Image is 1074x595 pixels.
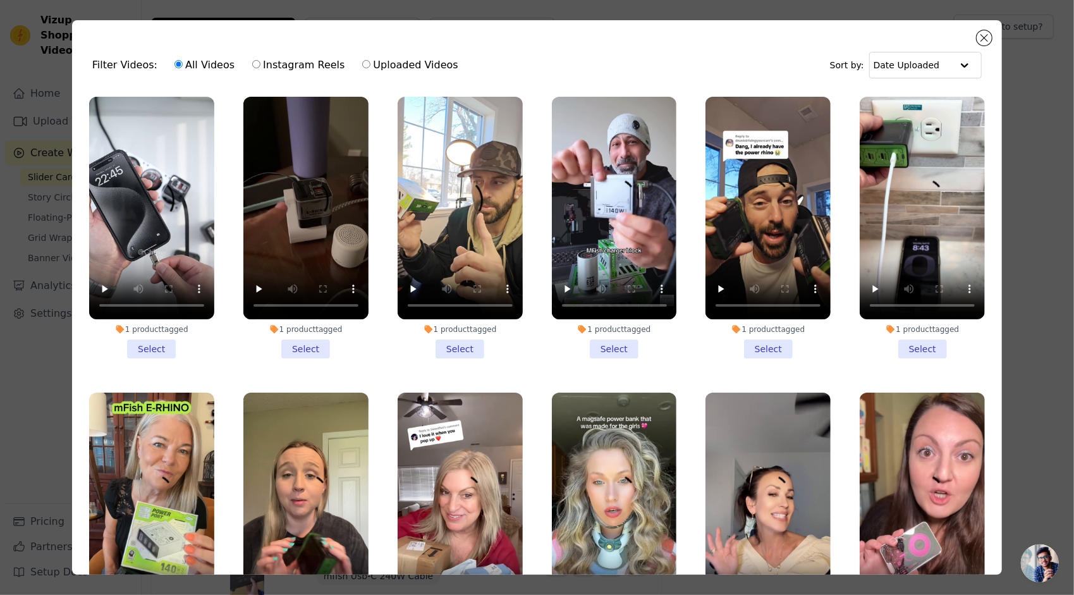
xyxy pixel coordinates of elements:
div: Sort by: [830,52,982,78]
div: 1 product tagged [705,324,831,334]
button: Close modal [977,30,992,46]
div: 1 product tagged [243,324,369,334]
label: All Videos [174,57,235,73]
label: Uploaded Videos [362,57,458,73]
label: Instagram Reels [252,57,345,73]
div: Filter Videos: [92,51,465,80]
a: 开放式聊天 [1021,544,1059,582]
div: 1 product tagged [398,324,523,334]
div: 1 product tagged [860,324,985,334]
div: 1 product tagged [552,324,677,334]
div: 1 product tagged [89,324,214,334]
